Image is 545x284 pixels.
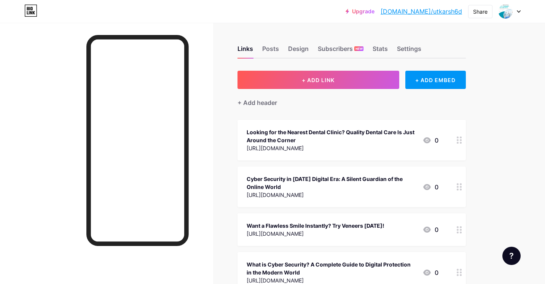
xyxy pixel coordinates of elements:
[288,44,309,58] div: Design
[498,4,513,19] img: Utkarsh
[355,46,363,51] span: NEW
[237,98,277,107] div: + Add header
[247,175,416,191] div: Cyber Security in [DATE] Digital Era: A Silent Guardian of the Online World
[405,71,466,89] div: + ADD EMBED
[237,71,399,89] button: + ADD LINK
[247,222,384,230] div: Want a Flawless Smile Instantly? Try Veneers [DATE]!
[247,144,416,152] div: [URL][DOMAIN_NAME]
[381,7,462,16] a: [DOMAIN_NAME]/utkarsh6d
[247,260,416,276] div: What is Cyber Security? A Complete Guide to Digital Protection in the Modern World
[262,44,279,58] div: Posts
[247,128,416,144] div: Looking for the Nearest Dental Clinic? Quality Dental Care Is Just Around the Corner
[422,268,438,277] div: 0
[422,225,438,234] div: 0
[247,191,416,199] div: [URL][DOMAIN_NAME]
[302,77,335,83] span: + ADD LINK
[247,230,384,238] div: [URL][DOMAIN_NAME]
[397,44,421,58] div: Settings
[318,44,363,58] div: Subscribers
[473,8,488,16] div: Share
[422,182,438,192] div: 0
[346,8,374,14] a: Upgrade
[373,44,388,58] div: Stats
[422,136,438,145] div: 0
[237,44,253,58] div: Links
